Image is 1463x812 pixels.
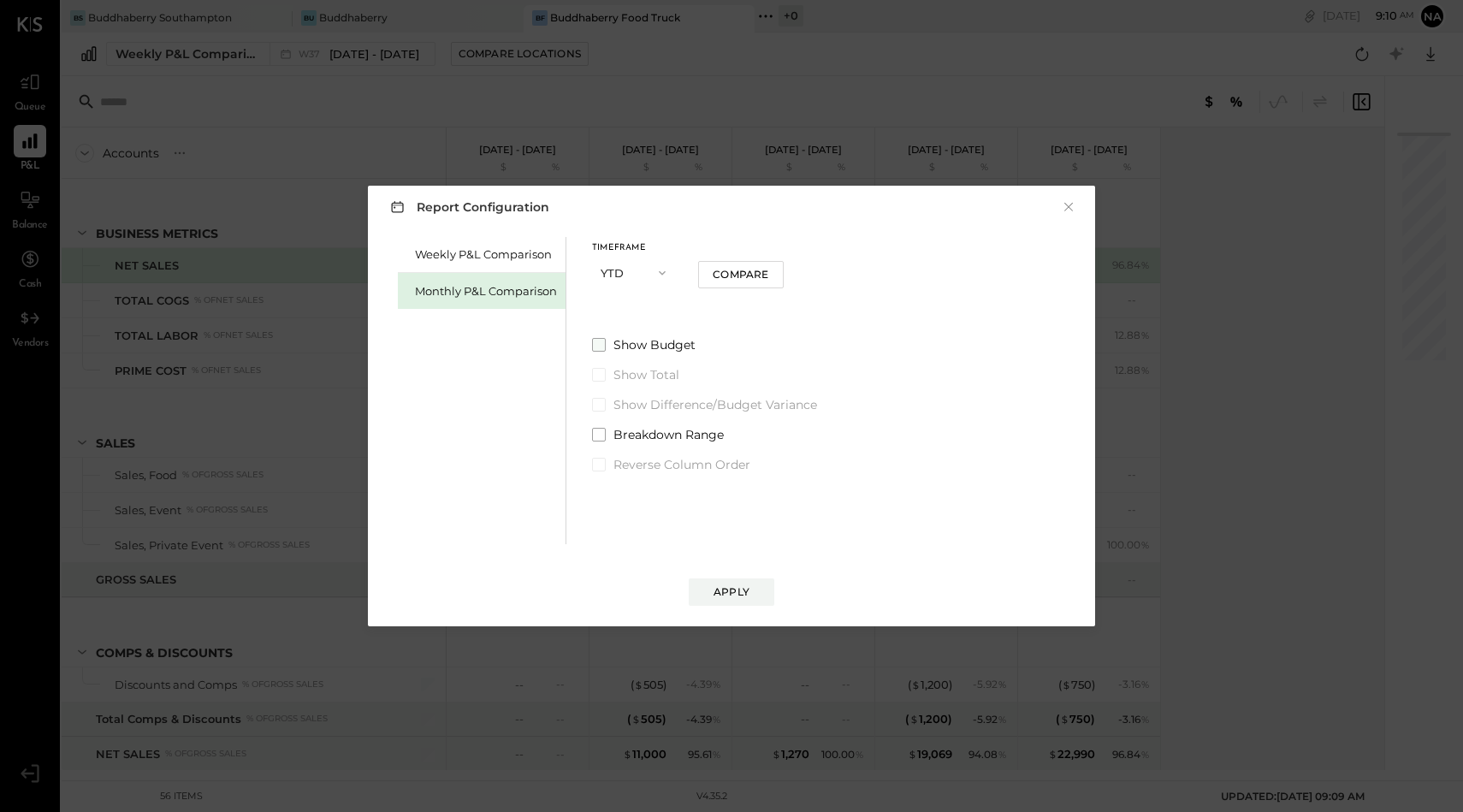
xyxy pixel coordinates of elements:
[613,426,724,443] span: Breakdown Range
[592,244,678,252] div: Timeframe
[415,283,557,299] div: Monthly P&L Comparison
[613,336,696,353] span: Show Budget
[387,196,549,217] h3: Report Configuration
[714,584,749,599] div: Apply
[689,578,774,606] button: Apply
[415,246,557,263] div: Weekly P&L Comparison
[713,267,768,282] div: Compare
[613,396,817,413] span: Show Difference/Budget Variance
[1061,199,1076,216] button: ×
[592,257,678,288] button: YTD
[613,366,679,383] span: Show Total
[613,456,750,473] span: Reverse Column Order
[698,261,784,288] button: Compare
